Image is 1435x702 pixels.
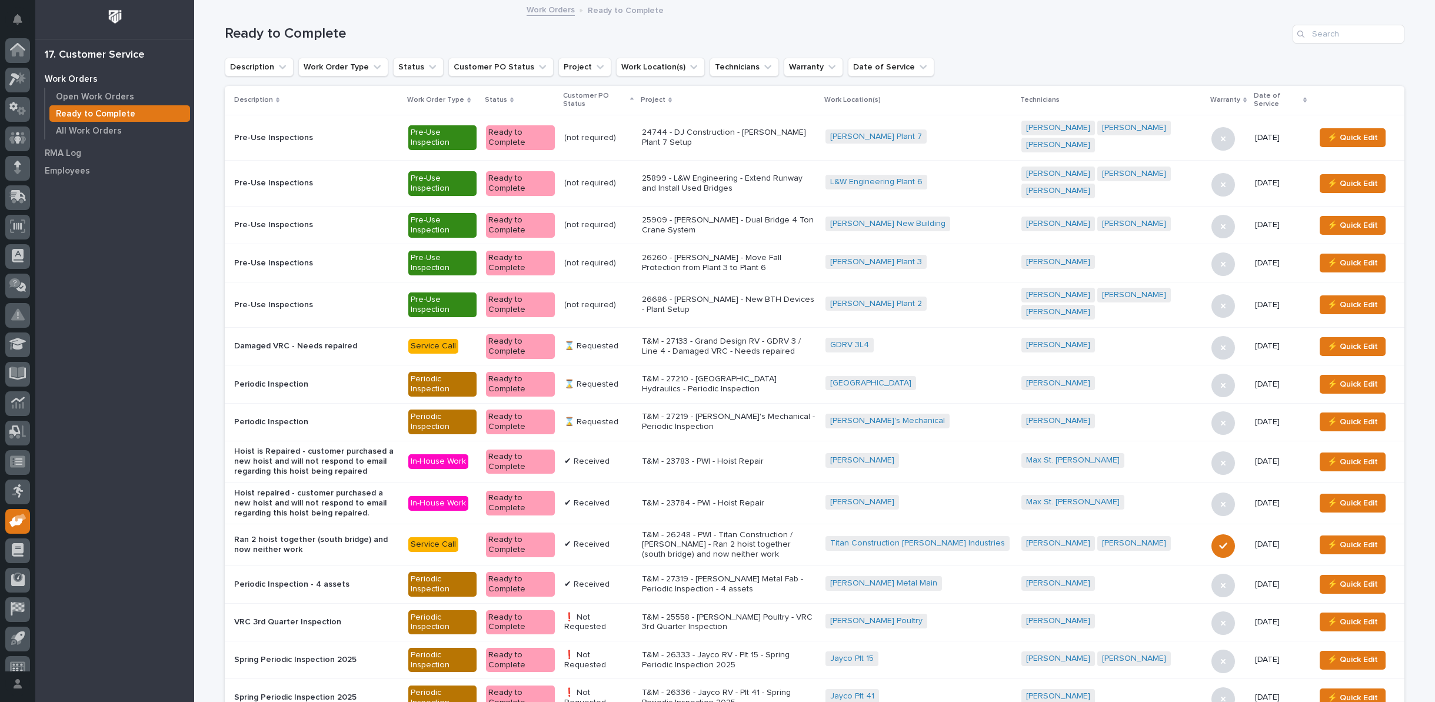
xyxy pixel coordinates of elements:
p: [DATE] [1255,580,1306,590]
span: ⚡ Quick Edit [1327,298,1378,312]
button: ⚡ Quick Edit [1320,453,1386,471]
a: [PERSON_NAME] [1026,140,1090,150]
p: T&M - 27133 - Grand Design RV - GDRV 3 / Line 4 - Damaged VRC - Needs repaired [642,337,816,357]
a: [PERSON_NAME] [1026,578,1090,588]
a: [PERSON_NAME] [1026,290,1090,300]
p: T&M - 23783 - PWI - Hoist Repair [642,457,816,467]
a: [PERSON_NAME] Plant 2 [830,299,922,309]
a: [PERSON_NAME] [1026,219,1090,229]
div: In-House Work [408,496,468,511]
a: Work Orders [35,70,194,88]
p: Status [485,94,507,107]
p: Work Location(s) [824,94,881,107]
p: [DATE] [1255,178,1306,188]
a: [PERSON_NAME] [1026,307,1090,317]
p: 24744 - DJ Construction - [PERSON_NAME] Plant 7 Setup [642,128,816,148]
a: [PERSON_NAME] [1102,169,1166,179]
div: Ready to Complete [486,410,555,434]
p: Pre-Use Inspections [234,300,399,310]
p: [DATE] [1255,258,1306,268]
p: ❗ Not Requested [564,613,632,633]
p: Ready to Complete [588,3,664,16]
a: Max St. [PERSON_NAME] [1026,497,1120,507]
p: Ready to Complete [56,109,135,119]
button: Customer PO Status [448,58,554,76]
div: Ready to Complete [486,491,555,515]
p: Pre-Use Inspections [234,258,399,268]
div: Ready to Complete [486,450,555,474]
a: [PERSON_NAME] Metal Main [830,578,937,588]
a: [PERSON_NAME] [830,497,894,507]
p: Hoist repaired - customer purchased a new hoist and will not respond to email regarding this hois... [234,488,399,518]
a: Open Work Orders [45,88,194,105]
button: Project [558,58,611,76]
div: Ready to Complete [486,334,555,359]
p: (not required) [564,300,632,310]
p: [DATE] [1255,133,1306,143]
div: Periodic Inspection [408,410,477,434]
div: Service Call [408,537,458,552]
p: [DATE] [1255,220,1306,230]
button: ⚡ Quick Edit [1320,575,1386,594]
button: ⚡ Quick Edit [1320,254,1386,272]
div: Notifications [15,14,30,33]
a: Titan Construction [PERSON_NAME] Industries [830,538,1005,548]
p: Periodic Inspection [234,380,399,390]
p: 26260 - [PERSON_NAME] - Move Fall Protection from Plant 3 to Plant 6 [642,253,816,273]
button: ⚡ Quick Edit [1320,216,1386,235]
p: Work Orders [45,74,98,85]
div: Ready to Complete [486,648,555,673]
a: [PERSON_NAME] [1026,186,1090,196]
img: Workspace Logo [104,6,126,28]
span: ⚡ Quick Edit [1327,218,1378,232]
span: ⚡ Quick Edit [1327,496,1378,510]
tr: Periodic InspectionPeriodic InspectionReady to Complete⌛ RequestedT&M - 27210 - [GEOGRAPHIC_DATA]... [225,365,1404,403]
tr: Periodic InspectionPeriodic InspectionReady to Complete⌛ RequestedT&M - 27219 - [PERSON_NAME]'s M... [225,403,1404,441]
p: (not required) [564,133,632,143]
a: Employees [35,162,194,179]
tr: Hoist is Repaired - customer purchased a new hoist and will not respond to email regarding this h... [225,441,1404,483]
span: ⚡ Quick Edit [1327,538,1378,552]
p: Open Work Orders [56,92,134,102]
tr: Pre-Use InspectionsPre-Use InspectionReady to Complete(not required)25909 - [PERSON_NAME] - Dual ... [225,207,1404,244]
div: Periodic Inspection [408,572,477,597]
p: Periodic Inspection - 4 assets [234,580,399,590]
tr: VRC 3rd Quarter InspectionPeriodic InspectionReady to Complete❗ Not RequestedT&M - 25558 - [PERSO... [225,603,1404,641]
a: [PERSON_NAME] [1026,378,1090,388]
a: [PERSON_NAME] [1026,257,1090,267]
h1: Ready to Complete [225,25,1288,42]
div: Ready to Complete [486,251,555,275]
a: [PERSON_NAME] [1026,654,1090,664]
tr: Pre-Use InspectionsPre-Use InspectionReady to Complete(not required)24744 - DJ Construction - [PE... [225,115,1404,161]
tr: Pre-Use InspectionsPre-Use InspectionReady to Complete(not required)25899 - L&W Engineering - Ext... [225,161,1404,207]
p: Damaged VRC - Needs repaired [234,341,399,351]
p: T&M - 27319 - [PERSON_NAME] Metal Fab - Periodic Inspection - 4 assets [642,574,816,594]
p: ⌛ Requested [564,380,632,390]
a: All Work Orders [45,122,194,139]
a: Jayco Plt 15 [830,654,874,664]
p: (not required) [564,178,632,188]
a: GDRV 3L4 [830,340,869,350]
p: 25909 - [PERSON_NAME] - Dual Bridge 4 Ton Crane System [642,215,816,235]
tr: Ran 2 hoist together (south bridge) and now neither workService CallReady to Complete✔ ReceivedT&... [225,524,1404,566]
button: ⚡ Quick Edit [1320,535,1386,554]
div: Pre-Use Inspection [408,125,477,150]
div: In-House Work [408,454,468,469]
div: Ready to Complete [486,572,555,597]
a: [PERSON_NAME] [1102,654,1166,664]
span: ⚡ Quick Edit [1327,653,1378,667]
button: ⚡ Quick Edit [1320,412,1386,431]
a: Max St. [PERSON_NAME] [1026,455,1120,465]
button: Status [393,58,444,76]
tr: Spring Periodic Inspection 2025Periodic InspectionReady to Complete❗ Not RequestedT&M - 26333 - J... [225,641,1404,678]
p: [DATE] [1255,300,1306,310]
span: ⚡ Quick Edit [1327,455,1378,469]
a: [PERSON_NAME] [830,455,894,465]
p: 26686 - [PERSON_NAME] - New BTH Devices - Plant Setup [642,295,816,315]
button: ⚡ Quick Edit [1320,174,1386,193]
p: ❗ Not Requested [564,650,632,670]
span: ⚡ Quick Edit [1327,340,1378,354]
tr: Periodic Inspection - 4 assetsPeriodic InspectionReady to Complete✔ ReceivedT&M - 27319 - [PERSON... [225,565,1404,603]
p: [DATE] [1255,655,1306,665]
p: All Work Orders [56,126,122,137]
